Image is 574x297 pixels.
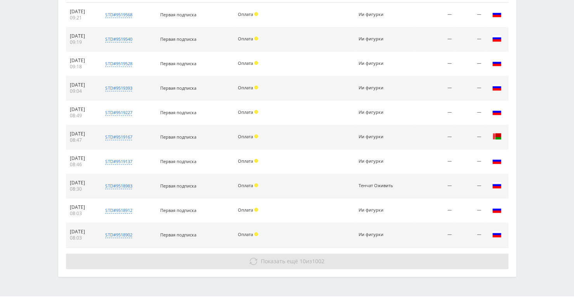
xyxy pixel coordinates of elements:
[413,76,455,101] td: —
[105,207,132,214] div: std#9518912
[358,232,393,237] div: Ии фигурки
[261,257,298,265] span: Показать ещё
[160,36,196,42] span: Первая подписка
[70,204,94,210] div: [DATE]
[254,208,258,212] span: Холд
[254,159,258,163] span: Холд
[70,106,94,113] div: [DATE]
[238,36,253,42] span: Оплата
[70,113,94,119] div: 08:49
[254,183,258,187] span: Холд
[413,125,455,149] td: —
[300,257,306,265] span: 10
[492,9,501,19] img: rus.png
[358,208,393,213] div: Ии фигурки
[238,85,253,90] span: Оплата
[413,223,455,247] td: —
[261,257,324,265] span: из
[70,15,94,21] div: 09:21
[492,58,501,68] img: rus.png
[358,159,393,164] div: Ии фигурки
[413,101,455,125] td: —
[105,183,132,189] div: std#9518983
[70,180,94,186] div: [DATE]
[413,52,455,76] td: —
[66,254,508,269] button: Показать ещё 10из1002
[492,156,501,165] img: rus.png
[70,229,94,235] div: [DATE]
[358,134,393,139] div: Ии фигурки
[238,207,253,213] span: Оплата
[238,231,253,237] span: Оплата
[492,205,501,214] img: rus.png
[238,134,253,139] span: Оплата
[70,210,94,217] div: 08:03
[160,158,196,164] span: Первая подписка
[238,182,253,188] span: Оплата
[254,36,258,40] span: Холд
[238,60,253,66] span: Оплата
[105,12,132,18] div: std#9519568
[160,134,196,140] span: Первая подписка
[492,229,501,239] img: rus.png
[70,33,94,39] div: [DATE]
[105,36,132,42] div: std#9519540
[254,134,258,138] span: Холд
[70,9,94,15] div: [DATE]
[456,76,485,101] td: —
[238,109,253,115] span: Оплата
[456,198,485,223] td: —
[456,27,485,52] td: —
[358,61,393,66] div: Ии фигурки
[160,61,196,66] span: Первая подписка
[254,232,258,236] span: Холд
[358,36,393,42] div: Ии фигурки
[70,186,94,192] div: 08:30
[456,52,485,76] td: —
[105,232,132,238] div: std#9518902
[456,125,485,149] td: —
[70,82,94,88] div: [DATE]
[413,149,455,174] td: —
[160,183,196,189] span: Первая подписка
[105,85,132,91] div: std#9519393
[456,149,485,174] td: —
[413,174,455,198] td: —
[413,3,455,27] td: —
[358,110,393,115] div: Ии фигурки
[254,110,258,114] span: Холд
[70,137,94,143] div: 08:47
[456,174,485,198] td: —
[70,162,94,168] div: 08:46
[70,155,94,162] div: [DATE]
[312,257,324,265] span: 1002
[492,181,501,190] img: rus.png
[160,85,196,91] span: Первая подписка
[70,88,94,94] div: 09:04
[105,61,132,67] div: std#9519528
[456,223,485,247] td: —
[254,85,258,89] span: Холд
[358,85,393,90] div: Ии фигурки
[105,109,132,116] div: std#9519227
[105,158,132,165] div: std#9519137
[413,27,455,52] td: —
[358,12,393,17] div: Ии фигурки
[413,198,455,223] td: —
[456,101,485,125] td: —
[160,207,196,213] span: Первая подписка
[492,132,501,141] img: blr.png
[70,57,94,64] div: [DATE]
[70,39,94,45] div: 09:19
[70,131,94,137] div: [DATE]
[238,11,253,17] span: Оплата
[70,235,94,241] div: 08:03
[160,232,196,238] span: Первая подписка
[160,12,196,17] span: Первая подписка
[456,3,485,27] td: —
[254,12,258,16] span: Холд
[492,83,501,92] img: rus.png
[358,183,393,188] div: Тенчат Оживить
[160,109,196,115] span: Первая подписка
[105,134,132,140] div: std#9519167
